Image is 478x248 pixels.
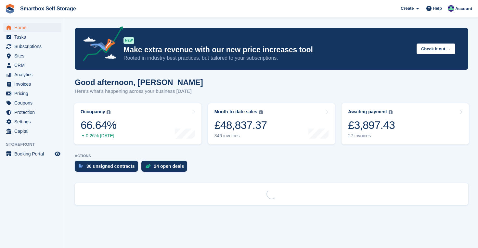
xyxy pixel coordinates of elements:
[348,133,395,139] div: 27 invoices
[75,161,141,175] a: 36 unsigned contracts
[74,103,201,144] a: Occupancy 66.64% 0.26% [DATE]
[14,89,53,98] span: Pricing
[3,70,61,79] a: menu
[3,80,61,89] a: menu
[75,154,468,158] p: ACTIONS
[3,98,61,107] a: menu
[75,78,203,87] h1: Good afternoon, [PERSON_NAME]
[433,5,442,12] span: Help
[342,103,469,144] a: Awaiting payment £3,897.43 27 invoices
[208,103,335,144] a: Month-to-date sales £48,837.37 346 invoices
[14,61,53,70] span: CRM
[141,161,191,175] a: 24 open deals
[3,108,61,117] a: menu
[389,110,393,114] img: icon-info-grey-7440780725fd019a000dd9b08b2336e03edf1995a4989e88bcd33f0948082b44.svg
[18,3,79,14] a: Smartbox Self Storage
[81,118,116,132] div: 66.64%
[3,51,61,60] a: menu
[81,109,105,115] div: Occupancy
[5,4,15,14] img: stora-icon-8386f47178a22dfd0bd8f6a31ec36ba5ce8667c1dd55bd0f319d3a0aa187defe.svg
[78,26,123,63] img: price-adjustments-announcement-icon-8257ccfd72463d97f412b2fc003d46551f7dbcb40ab6d574587a9cd5c0d94...
[79,164,83,168] img: contract_signature_icon-13c848040528278c33f63329250d36e43548de30e8caae1d1a13099fd9432cc5.svg
[123,37,134,44] div: NEW
[145,164,151,168] img: deal-1b604bf984904fb50ccaf53a9ad4b4a5d6e5aea283cecdc64d6e3604feb123c2.svg
[417,43,455,54] button: Check it out →
[214,118,267,132] div: £48,837.37
[123,45,411,55] p: Make extra revenue with our new price increases tool
[259,110,263,114] img: icon-info-grey-7440780725fd019a000dd9b08b2336e03edf1995a4989e88bcd33f0948082b44.svg
[14,108,53,117] span: Protection
[154,164,184,169] div: 24 open deals
[14,42,53,51] span: Subscriptions
[214,109,257,115] div: Month-to-date sales
[3,23,61,32] a: menu
[14,127,53,136] span: Capital
[3,127,61,136] a: menu
[6,141,65,148] span: Storefront
[3,117,61,126] a: menu
[401,5,414,12] span: Create
[214,133,267,139] div: 346 invoices
[14,51,53,60] span: Sites
[14,70,53,79] span: Analytics
[14,32,53,42] span: Tasks
[448,5,454,12] img: Roger Canham
[14,80,53,89] span: Invoices
[54,150,61,158] a: Preview store
[14,149,53,158] span: Booking Portal
[107,110,110,114] img: icon-info-grey-7440780725fd019a000dd9b08b2336e03edf1995a4989e88bcd33f0948082b44.svg
[348,109,387,115] div: Awaiting payment
[81,133,116,139] div: 0.26% [DATE]
[3,149,61,158] a: menu
[123,55,411,62] p: Rooted in industry best practices, but tailored to your subscriptions.
[348,118,395,132] div: £3,897.43
[14,117,53,126] span: Settings
[14,23,53,32] span: Home
[3,32,61,42] a: menu
[14,98,53,107] span: Coupons
[3,61,61,70] a: menu
[3,89,61,98] a: menu
[455,6,472,12] span: Account
[86,164,135,169] div: 36 unsigned contracts
[3,42,61,51] a: menu
[75,88,203,95] p: Here's what's happening across your business [DATE]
